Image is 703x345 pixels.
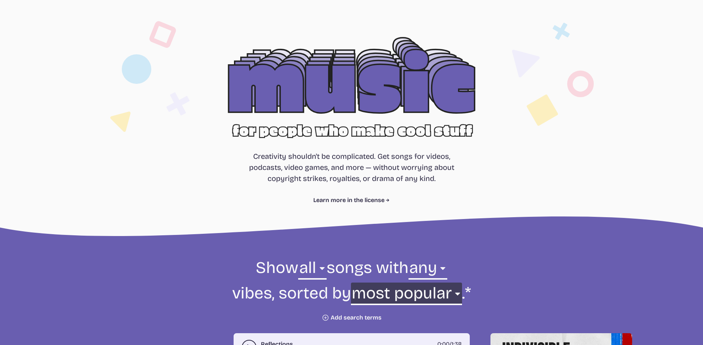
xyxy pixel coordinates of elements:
button: Add search terms [322,314,382,321]
select: vibe [409,257,447,283]
form: Show songs with vibes, sorted by . [151,257,552,321]
p: Creativity shouldn't be complicated. Get songs for videos, podcasts, video games, and more — with... [245,151,458,184]
select: sorting [351,283,462,308]
a: Learn more in the license [313,196,390,205]
select: genre [298,257,326,283]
